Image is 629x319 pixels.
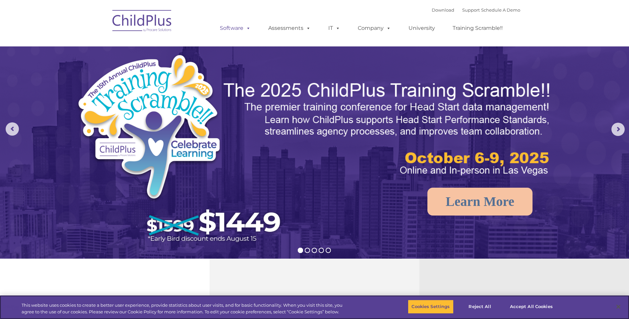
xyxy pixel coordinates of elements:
a: Training Scramble!! [446,22,509,35]
button: Reject All [459,300,501,314]
button: Accept All Cookies [506,300,556,314]
a: Download [432,7,454,13]
button: Cookies Settings [408,300,453,314]
a: Support [462,7,480,13]
a: IT [322,22,347,35]
a: University [402,22,442,35]
img: ChildPlus by Procare Solutions [109,5,175,38]
a: Assessments [262,22,317,35]
font: | [432,7,520,13]
a: Company [351,22,398,35]
button: Close [611,299,626,314]
span: Last name [92,44,112,49]
a: Software [213,22,257,35]
a: Learn More [427,188,533,216]
span: Phone number [92,71,120,76]
a: Schedule A Demo [481,7,520,13]
div: This website uses cookies to create a better user experience, provide statistics about user visit... [22,302,346,315]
